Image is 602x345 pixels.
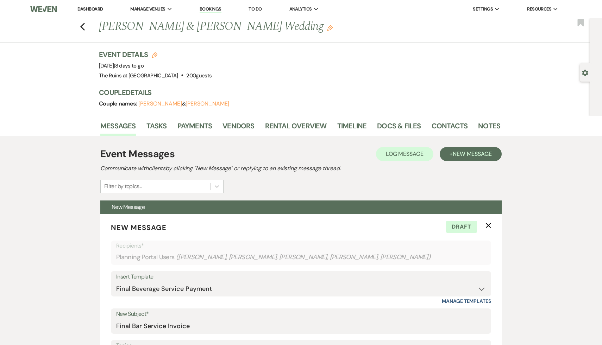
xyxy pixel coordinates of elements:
[478,120,500,136] a: Notes
[116,309,486,319] label: New Subject*
[377,120,421,136] a: Docs & Files
[99,18,414,35] h1: [PERSON_NAME] & [PERSON_NAME] Wedding
[100,120,136,136] a: Messages
[104,182,142,191] div: Filter by topics...
[99,100,138,107] span: Couple names:
[265,120,327,136] a: Rental Overview
[112,203,145,211] span: New Message
[440,147,502,161] button: +New Message
[176,253,431,262] span: ( [PERSON_NAME], [PERSON_NAME], [PERSON_NAME], [PERSON_NAME], [PERSON_NAME] )
[116,241,486,250] p: Recipients*
[473,6,493,13] span: Settings
[77,6,103,12] a: Dashboard
[527,6,551,13] span: Resources
[138,100,229,107] span: &
[99,72,178,79] span: The Ruins at [GEOGRAPHIC_DATA]
[116,250,486,264] div: Planning Portal Users
[99,88,493,97] h3: Couple Details
[99,50,212,59] h3: Event Details
[99,62,144,69] span: [DATE]
[432,120,468,136] a: Contacts
[116,272,486,282] div: Insert Template
[138,101,182,107] button: [PERSON_NAME]
[30,2,57,17] img: Weven Logo
[100,147,175,161] h1: Event Messages
[114,62,144,69] span: |
[200,6,221,13] a: Bookings
[249,6,262,12] a: To Do
[177,120,212,136] a: Payments
[582,69,588,76] button: Open lead details
[130,6,165,13] span: Manage Venues
[100,164,502,173] h2: Communicate with clients by clicking "New Message" or replying to an existing message thread.
[386,150,424,158] span: Log Message
[337,120,367,136] a: Timeline
[442,298,491,304] a: Manage Templates
[446,221,477,233] span: Draft
[111,223,167,232] span: New Message
[376,147,433,161] button: Log Message
[186,101,229,107] button: [PERSON_NAME]
[453,150,492,158] span: New Message
[186,72,212,79] span: 200 guests
[327,25,333,31] button: Edit
[146,120,167,136] a: Tasks
[222,120,254,136] a: Vendors
[115,62,144,69] span: 8 days to go
[289,6,312,13] span: Analytics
